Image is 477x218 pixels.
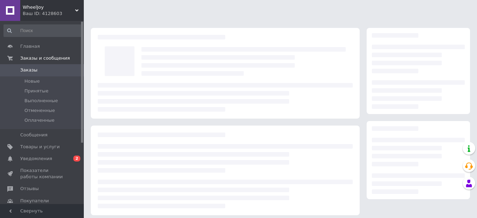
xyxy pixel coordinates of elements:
span: Товары и услуги [20,144,60,150]
span: Принятые [24,88,49,94]
input: Поиск [3,24,82,37]
span: Покупатели [20,198,49,204]
span: Оплаченные [24,117,54,123]
span: Отмененные [24,107,55,114]
span: Заказы [20,67,37,73]
span: Заказы и сообщения [20,55,70,61]
span: Главная [20,43,40,50]
span: Уведомления [20,156,52,162]
span: Отзывы [20,186,39,192]
span: Выполненные [24,98,58,104]
span: Показатели работы компании [20,167,65,180]
div: Ваш ID: 4128603 [23,10,84,17]
span: Новые [24,78,40,84]
span: WheelJoy [23,4,75,10]
span: Сообщения [20,132,47,138]
span: 2 [73,156,80,161]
